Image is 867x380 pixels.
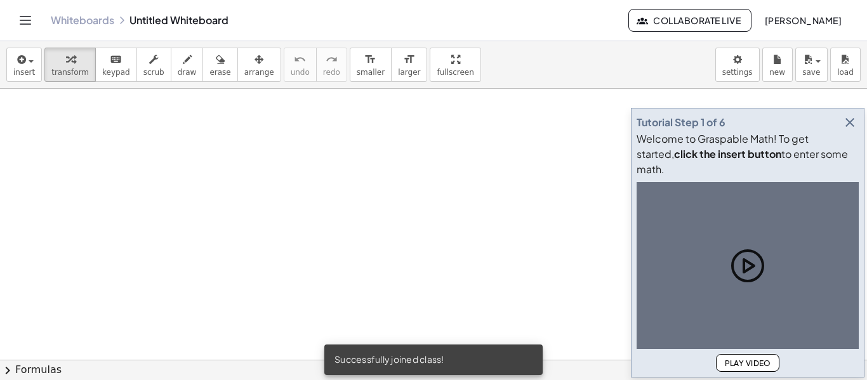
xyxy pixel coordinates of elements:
[6,48,42,82] button: insert
[639,15,741,26] span: Collaborate Live
[403,52,415,67] i: format_size
[637,131,859,177] div: Welcome to Graspable Math! To get started, to enter some math.
[284,48,317,82] button: undoundo
[326,52,338,67] i: redo
[764,15,842,26] span: [PERSON_NAME]
[837,68,854,77] span: load
[762,48,793,82] button: new
[795,48,828,82] button: save
[637,115,725,130] div: Tutorial Step 1 of 6
[430,48,480,82] button: fullscreen
[51,14,114,27] a: Whiteboards
[350,48,392,82] button: format_sizesmaller
[291,68,310,77] span: undo
[754,9,852,32] button: [PERSON_NAME]
[316,48,347,82] button: redoredo
[143,68,164,77] span: scrub
[437,68,473,77] span: fullscreen
[769,68,785,77] span: new
[830,48,861,82] button: load
[628,9,751,32] button: Collaborate Live
[398,68,420,77] span: larger
[44,48,96,82] button: transform
[178,68,197,77] span: draw
[294,52,306,67] i: undo
[209,68,230,77] span: erase
[136,48,171,82] button: scrub
[15,10,36,30] button: Toggle navigation
[724,358,771,368] span: Play Video
[324,344,543,375] div: Successfully joined class!
[364,52,376,67] i: format_size
[391,48,427,82] button: format_sizelarger
[95,48,137,82] button: keyboardkeypad
[202,48,237,82] button: erase
[323,68,340,77] span: redo
[674,147,781,161] b: click the insert button
[237,48,281,82] button: arrange
[357,68,385,77] span: smaller
[716,354,779,372] button: Play Video
[722,68,753,77] span: settings
[110,52,122,67] i: keyboard
[715,48,760,82] button: settings
[13,68,35,77] span: insert
[171,48,204,82] button: draw
[244,68,274,77] span: arrange
[102,68,130,77] span: keypad
[51,68,89,77] span: transform
[802,68,820,77] span: save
